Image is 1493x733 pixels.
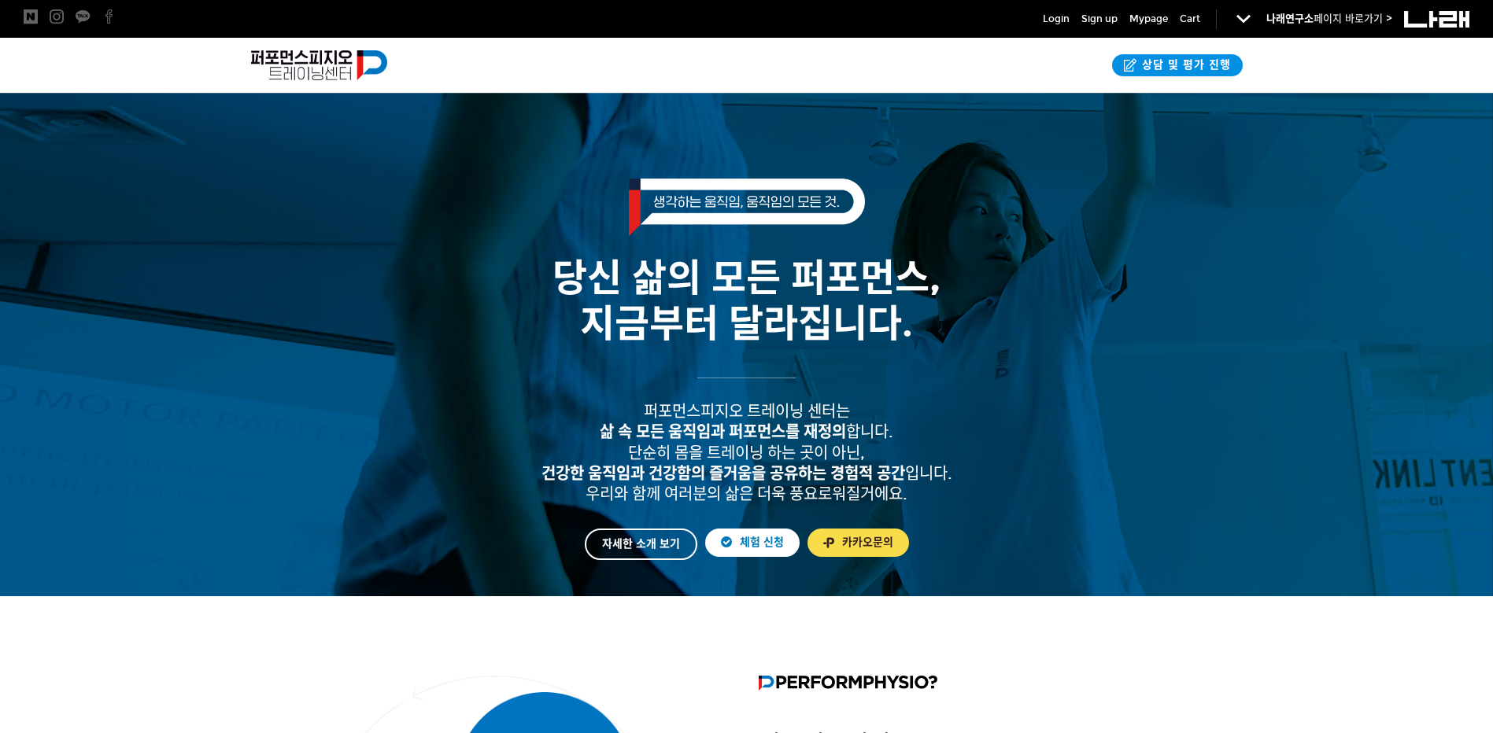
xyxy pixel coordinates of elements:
[1081,11,1118,27] a: Sign up
[600,422,846,441] strong: 삶 속 모든 움직임과 퍼포먼스를 재정의
[1043,11,1070,27] a: Login
[1266,13,1392,25] a: 나래연구소페이지 바로가기 >
[1129,11,1168,27] a: Mypage
[1266,13,1314,25] strong: 나래연구소
[644,402,850,421] span: 퍼포먼스피지오 트레이닝 센터는
[1180,11,1200,27] a: Cart
[807,529,909,557] a: 카카오문의
[705,529,800,557] a: 체험 신청
[541,464,952,483] span: 입니다.
[600,422,893,441] span: 합니다.
[586,484,907,503] span: 우리와 함께 여러분의 삶은 더욱 풍요로워질거에요.
[585,529,697,560] a: 자세한 소개 보기
[629,179,865,236] img: 생각하는 움직임, 움직임의 모든 것.
[1112,54,1243,76] a: 상담 및 평가 진행
[628,444,865,462] span: 단순히 몸을 트레이닝 하는 곳이 아닌,
[541,464,905,483] strong: 건강한 움직임과 건강함의 즐거움을 공유하는 경험적 공간
[1137,57,1231,73] span: 상담 및 평가 진행
[552,255,941,347] span: 당신 삶의 모든 퍼포먼스, 지금부터 달라집니다.
[759,676,937,691] img: 퍼포먼스피지오란?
